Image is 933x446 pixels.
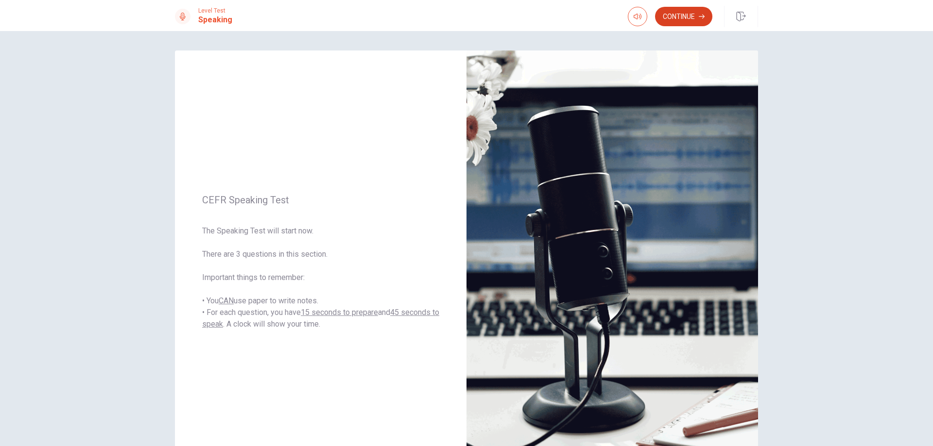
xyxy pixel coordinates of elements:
[202,225,439,330] span: The Speaking Test will start now. There are 3 questions in this section. Important things to reme...
[198,14,232,26] h1: Speaking
[202,194,439,206] span: CEFR Speaking Test
[301,308,378,317] u: 15 seconds to prepare
[198,7,232,14] span: Level Test
[219,296,234,305] u: CAN
[655,7,712,26] button: Continue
